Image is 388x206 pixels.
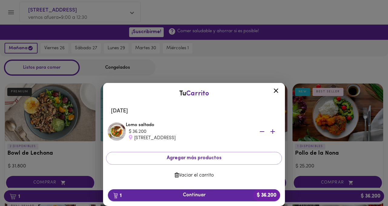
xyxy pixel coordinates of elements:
[129,135,250,141] div: [STREET_ADDRESS]
[108,189,280,201] button: 1Continuar$ 36.200
[108,122,126,141] img: Lomo saltado
[253,189,280,201] b: $ 36.200
[110,191,125,199] b: 1
[126,122,280,141] div: Lomo saltado
[106,152,282,164] button: Agregar más productos
[129,129,250,135] div: $ 36.200
[353,171,382,200] iframe: Messagebird Livechat Widget
[109,89,279,98] div: Tu
[106,170,282,181] button: Vaciar el carrito
[111,155,277,161] span: Agregar más productos
[113,192,275,198] span: Continuar
[111,173,277,178] span: Vaciar el carrito
[186,90,209,97] span: Carrito
[106,104,282,118] li: [DATE]
[113,193,118,199] img: cart.png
